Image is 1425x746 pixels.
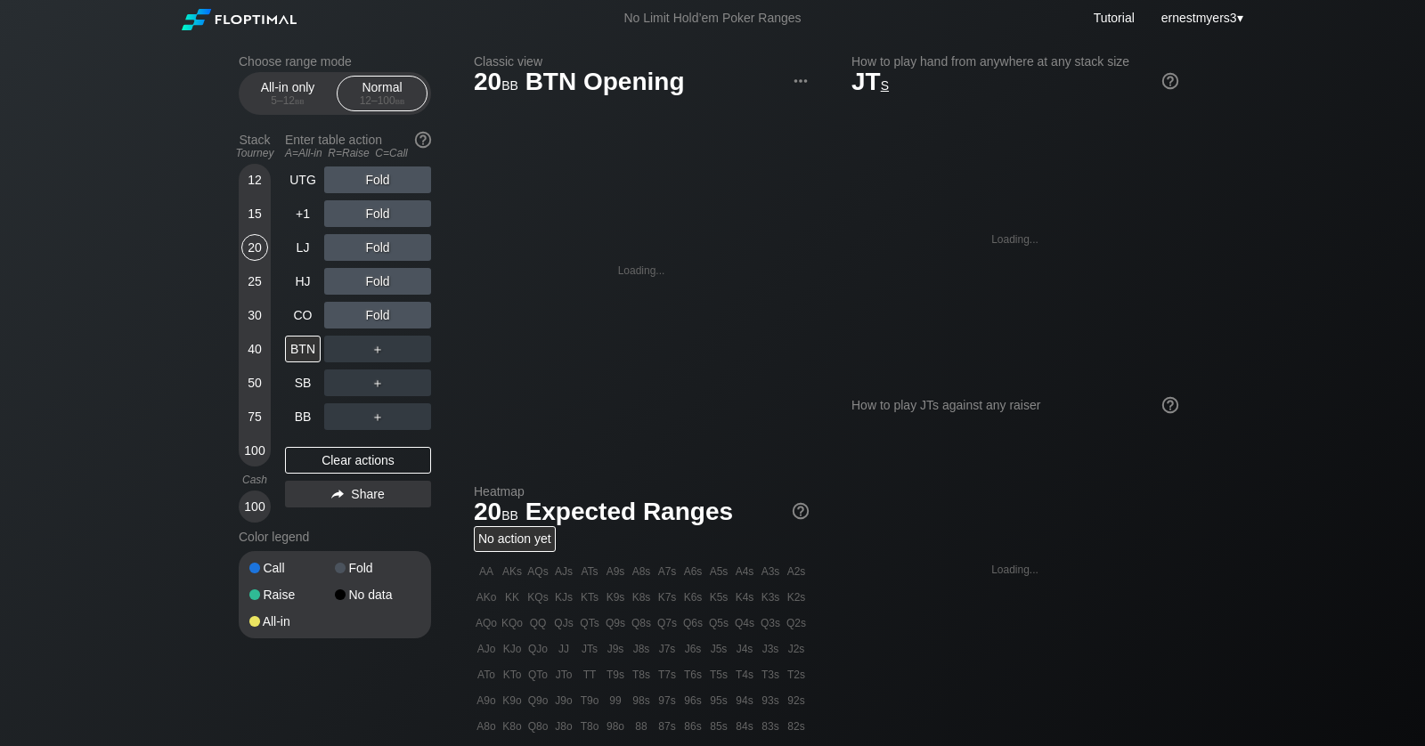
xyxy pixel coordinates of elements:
div: KJo [500,637,525,661]
div: 20 [241,234,268,261]
div: Fold [335,562,420,574]
div: AJo [474,637,499,661]
div: 82s [784,714,809,739]
div: A9o [474,688,499,713]
div: +1 [285,200,321,227]
div: A2s [784,559,809,584]
div: 30 [241,302,268,328]
div: BB [285,403,321,430]
div: 97s [655,688,680,713]
div: Raise [249,588,335,601]
div: QTs [577,611,602,636]
div: Fold [324,166,431,193]
div: A9s [603,559,628,584]
div: Loading... [991,233,1038,246]
div: All-in [249,615,335,628]
div: A8s [629,559,654,584]
div: Color legend [239,523,431,551]
div: 92s [784,688,809,713]
div: J2s [784,637,809,661]
span: bb [295,94,305,107]
div: K9s [603,585,628,610]
div: Enter table action [285,126,431,166]
h2: Choose range mode [239,54,431,69]
div: Cash [232,474,278,486]
div: 83s [758,714,783,739]
div: 75 [241,403,268,430]
div: J6s [680,637,705,661]
div: AKs [500,559,525,584]
div: HJ [285,268,321,295]
div: ▾ [1157,8,1245,28]
div: Loading... [991,564,1038,576]
div: No data [335,588,420,601]
div: All-in only [247,77,329,110]
div: Clear actions [285,447,431,474]
img: help.32db89a4.svg [791,501,810,521]
span: bb [395,94,405,107]
div: J9s [603,637,628,661]
div: K8o [500,714,525,739]
div: K7s [655,585,680,610]
div: T5s [706,662,731,687]
div: A3s [758,559,783,584]
div: JTo [551,662,576,687]
span: 20 [471,499,521,528]
div: Stack [232,126,278,166]
div: UTG [285,166,321,193]
div: T7s [655,662,680,687]
div: Q6s [680,611,705,636]
div: J7s [655,637,680,661]
div: Fold [324,302,431,328]
div: A8o [474,714,499,739]
div: J4s [732,637,757,661]
div: 86s [680,714,705,739]
div: 15 [241,200,268,227]
div: A6s [680,559,705,584]
div: 93s [758,688,783,713]
div: K4s [732,585,757,610]
div: 50 [241,369,268,396]
div: K6s [680,585,705,610]
img: help.32db89a4.svg [1160,395,1180,415]
div: ATo [474,662,499,687]
div: 95s [706,688,731,713]
img: Floptimal logo [182,9,296,30]
div: ATs [577,559,602,584]
div: 12 [241,166,268,193]
div: Fold [324,234,431,261]
div: K9o [500,688,525,713]
div: 96s [680,688,705,713]
span: 20 [471,69,521,98]
div: 12 – 100 [345,94,419,107]
span: JT [851,68,889,95]
div: T6s [680,662,705,687]
div: 25 [241,268,268,295]
div: J3s [758,637,783,661]
div: Loading... [618,264,665,277]
div: 5 – 12 [250,94,325,107]
div: ＋ [324,336,431,362]
div: Q3s [758,611,783,636]
div: 98s [629,688,654,713]
img: help.32db89a4.svg [413,130,433,150]
div: KJs [551,585,576,610]
div: AQo [474,611,499,636]
div: T8o [577,714,602,739]
div: K5s [706,585,731,610]
div: 84s [732,714,757,739]
div: T4s [732,662,757,687]
div: ＋ [324,369,431,396]
div: JTs [577,637,602,661]
span: ernestmyers3 [1161,11,1237,25]
div: Q5s [706,611,731,636]
div: Q2s [784,611,809,636]
div: K2s [784,585,809,610]
div: KK [500,585,525,610]
div: K8s [629,585,654,610]
div: A=All-in R=Raise C=Call [285,147,431,159]
div: Normal [341,77,423,110]
div: T8s [629,662,654,687]
div: Call [249,562,335,574]
div: J8o [551,714,576,739]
